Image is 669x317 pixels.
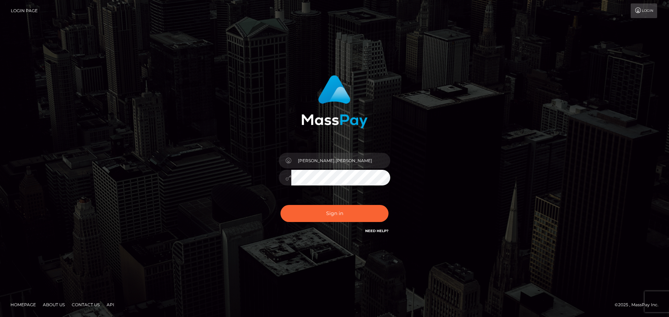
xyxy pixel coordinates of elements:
a: Contact Us [69,299,102,310]
div: © 2025 , MassPay Inc. [615,301,664,309]
img: MassPay Login [301,75,368,128]
a: About Us [40,299,68,310]
a: Login [631,3,657,18]
a: Homepage [8,299,39,310]
button: Sign in [280,205,389,222]
a: API [104,299,117,310]
input: Username... [291,153,390,168]
a: Need Help? [365,229,389,233]
a: Login Page [11,3,38,18]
